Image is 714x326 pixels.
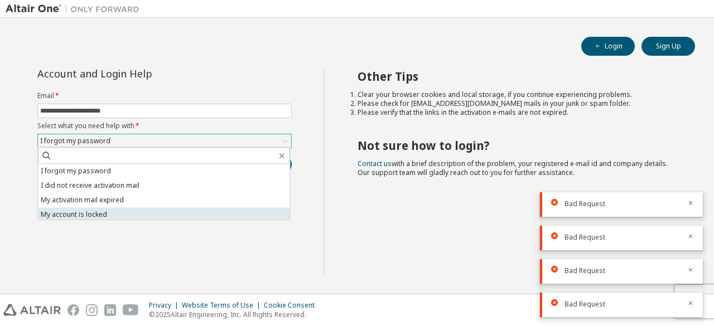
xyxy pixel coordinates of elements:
label: Email [37,91,292,100]
div: Account and Login Help [37,69,241,78]
div: I forgot my password [38,134,291,148]
a: Contact us [358,159,392,168]
span: Bad Request [565,233,605,242]
img: youtube.svg [123,304,139,316]
span: Bad Request [565,200,605,208]
span: Bad Request [565,300,605,309]
img: altair_logo.svg [3,304,61,316]
span: Bad Request [565,266,605,275]
span: with a brief description of the problem, your registered e-mail id and company details. Our suppo... [358,159,668,177]
label: Select what you need help with [37,121,292,130]
img: linkedin.svg [104,304,116,316]
li: Please verify that the links in the activation e-mails are not expired. [358,108,676,117]
h2: Not sure how to login? [358,138,676,153]
div: Cookie Consent [264,301,321,310]
li: Clear your browser cookies and local storage, if you continue experiencing problems. [358,90,676,99]
li: Please check for [EMAIL_ADDRESS][DOMAIN_NAME] mails in your junk or spam folder. [358,99,676,108]
div: I forgot my password [38,135,112,147]
button: Login [581,37,635,56]
div: Website Terms of Use [182,301,264,310]
p: © 2025 Altair Engineering, Inc. All Rights Reserved. [149,310,321,319]
img: Altair One [6,3,145,14]
button: Sign Up [641,37,695,56]
img: instagram.svg [86,304,98,316]
img: facebook.svg [67,304,79,316]
h2: Other Tips [358,69,676,84]
div: Privacy [149,301,182,310]
li: I forgot my password [38,164,290,178]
